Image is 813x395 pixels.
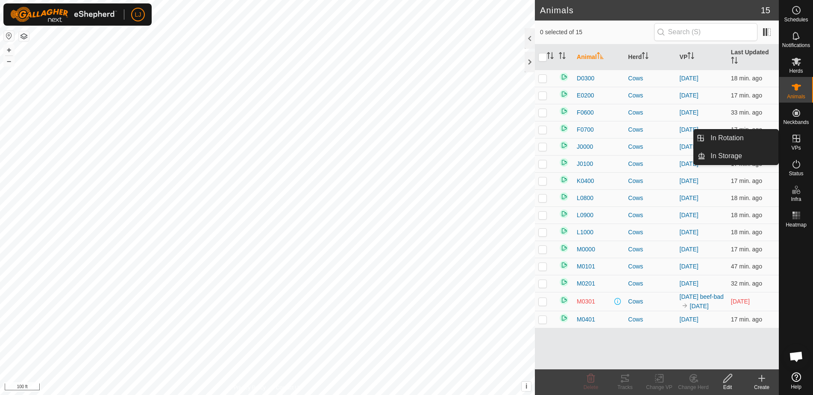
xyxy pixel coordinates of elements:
[4,45,14,55] button: +
[654,23,757,41] input: Search (S)
[559,140,569,150] img: returning on
[731,177,762,184] span: Oct 12, 2025 at 6:22 PM
[559,192,569,202] img: returning on
[681,302,688,309] img: to
[761,4,770,17] span: 15
[559,174,569,185] img: returning on
[577,315,595,324] span: M0401
[577,91,594,100] span: E0200
[559,243,569,253] img: returning on
[10,7,117,22] img: Gallagher Logo
[786,222,807,227] span: Heatmap
[791,145,801,150] span: VPs
[525,383,527,390] span: i
[731,126,762,133] span: Oct 12, 2025 at 6:22 PM
[710,151,742,161] span: In Storage
[625,44,676,70] th: Herd
[789,171,803,176] span: Status
[791,384,801,389] span: Help
[731,229,762,236] span: Oct 12, 2025 at 6:22 PM
[559,53,566,60] p-sorticon: Activate to sort
[731,298,750,305] span: Oct 3, 2025 at 9:52 AM
[680,177,699,184] a: [DATE]
[628,74,672,83] div: Cows
[784,344,809,369] div: Open chat
[680,212,699,218] a: [DATE]
[628,177,672,186] div: Cows
[642,53,649,60] p-sorticon: Activate to sort
[779,369,813,393] a: Help
[559,277,569,287] img: returning on
[680,280,699,287] a: [DATE]
[791,197,801,202] span: Infra
[628,245,672,254] div: Cows
[4,31,14,41] button: Reset Map
[577,297,595,306] span: M0301
[680,293,724,300] a: [DATE] beef-bad
[628,228,672,237] div: Cows
[559,123,569,133] img: returning on
[642,383,676,391] div: Change VP
[690,303,709,310] a: [DATE]
[680,229,699,236] a: [DATE]
[680,75,699,82] a: [DATE]
[628,142,672,151] div: Cows
[784,17,808,22] span: Schedules
[731,75,762,82] span: Oct 12, 2025 at 6:22 PM
[628,91,672,100] div: Cows
[522,382,531,391] button: i
[577,228,593,237] span: L1000
[540,28,654,37] span: 0 selected of 15
[559,157,569,168] img: returning on
[731,92,762,99] span: Oct 12, 2025 at 6:22 PM
[676,44,728,70] th: VP
[680,160,699,167] a: [DATE]
[680,126,699,133] a: [DATE]
[559,313,569,323] img: returning on
[559,295,569,305] img: returning on
[577,279,595,288] span: M0201
[577,74,594,83] span: D0300
[559,226,569,236] img: returning on
[731,316,762,323] span: Oct 12, 2025 at 6:22 PM
[783,120,809,125] span: Neckbands
[540,5,761,15] h2: Animals
[234,384,266,392] a: Privacy Policy
[584,384,599,390] span: Delete
[731,195,762,201] span: Oct 12, 2025 at 6:22 PM
[731,212,762,218] span: Oct 12, 2025 at 6:22 PM
[573,44,625,70] th: Animal
[628,125,672,134] div: Cows
[608,383,642,391] div: Tracks
[787,94,805,99] span: Animals
[559,89,569,99] img: returning on
[628,159,672,168] div: Cows
[680,92,699,99] a: [DATE]
[687,53,694,60] p-sorticon: Activate to sort
[4,56,14,66] button: –
[680,195,699,201] a: [DATE]
[628,211,672,220] div: Cows
[694,130,778,147] li: In Rotation
[577,125,594,134] span: F0700
[680,246,699,253] a: [DATE]
[547,53,554,60] p-sorticon: Activate to sort
[710,383,745,391] div: Edit
[559,106,569,116] img: returning on
[19,31,29,41] button: Map Layers
[559,260,569,270] img: returning on
[559,209,569,219] img: returning on
[680,263,699,270] a: [DATE]
[710,133,743,143] span: In Rotation
[731,109,762,116] span: Oct 12, 2025 at 6:07 PM
[559,72,569,82] img: returning on
[577,262,595,271] span: M0101
[628,297,672,306] div: Cows
[135,10,141,19] span: LJ
[728,44,779,70] th: Last Updated
[628,279,672,288] div: Cows
[731,263,762,270] span: Oct 12, 2025 at 5:52 PM
[731,246,762,253] span: Oct 12, 2025 at 6:22 PM
[705,147,778,165] a: In Storage
[745,383,779,391] div: Create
